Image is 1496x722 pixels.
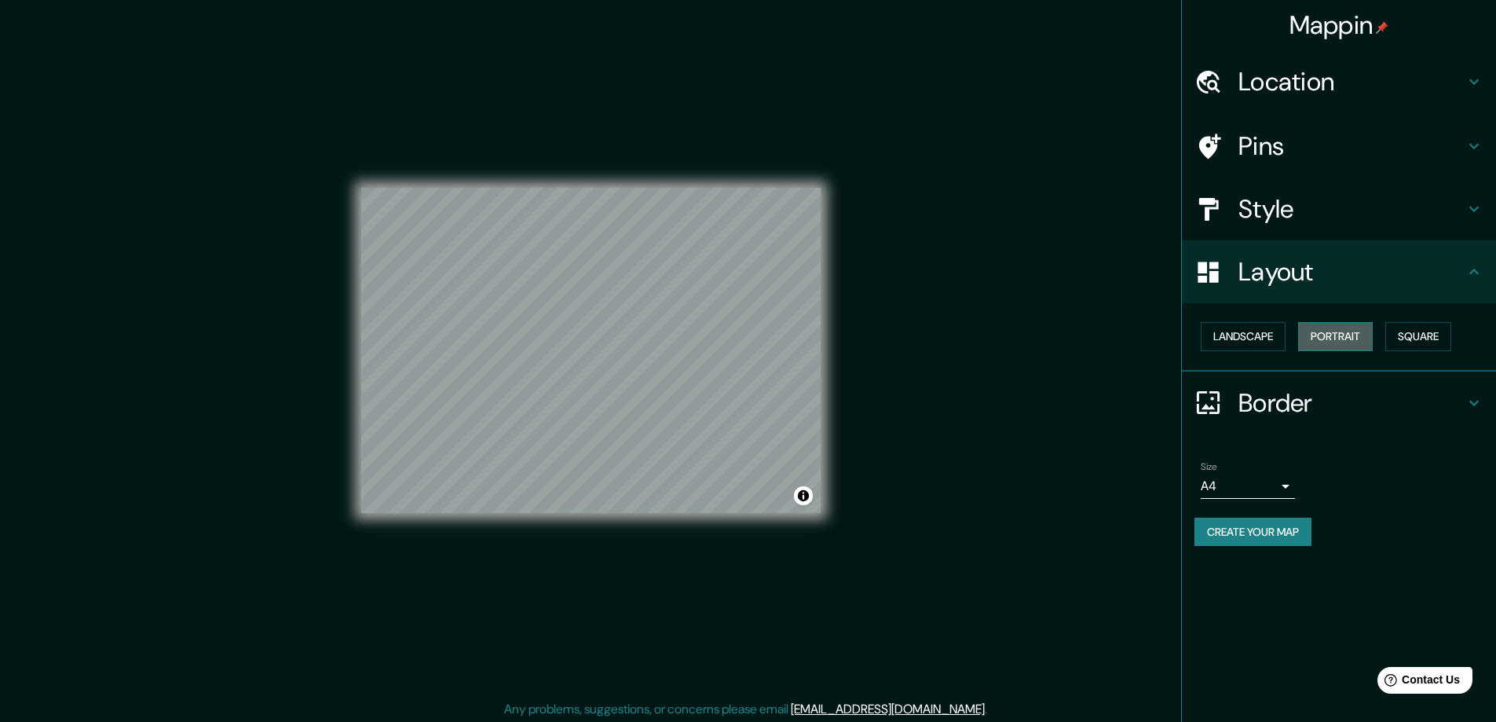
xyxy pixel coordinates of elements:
iframe: Help widget launcher [1356,661,1479,705]
h4: Pins [1238,130,1465,162]
h4: Style [1238,193,1465,225]
button: Landscape [1201,322,1286,351]
div: Layout [1182,240,1496,303]
div: Location [1182,50,1496,113]
div: Style [1182,178,1496,240]
h4: Border [1238,387,1465,419]
div: . [989,700,993,719]
h4: Mappin [1289,9,1389,41]
h4: Layout [1238,256,1465,288]
img: pin-icon.png [1376,21,1388,34]
label: Size [1201,460,1217,473]
a: [EMAIL_ADDRESS][DOMAIN_NAME] [791,701,985,717]
canvas: Map [361,188,821,513]
div: Pins [1182,115,1496,178]
button: Portrait [1298,322,1373,351]
div: A4 [1201,474,1295,499]
button: Create your map [1194,518,1311,547]
div: Border [1182,372,1496,434]
button: Square [1385,322,1451,351]
div: . [987,700,989,719]
button: Toggle attribution [794,486,813,505]
h4: Location [1238,66,1465,97]
p: Any problems, suggestions, or concerns please email . [504,700,987,719]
